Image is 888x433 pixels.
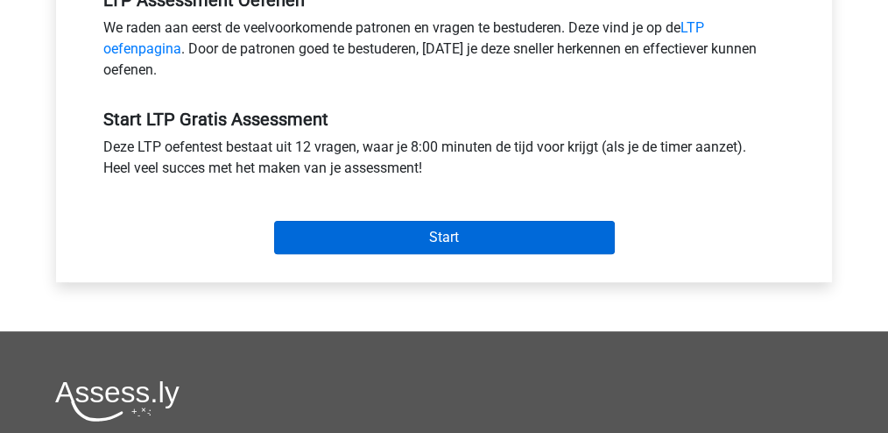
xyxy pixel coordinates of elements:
[274,221,615,254] input: Start
[103,109,785,130] h5: Start LTP Gratis Assessment
[90,18,798,88] div: We raden aan eerst de veelvoorkomende patronen en vragen te bestuderen. Deze vind je op de . Door...
[90,137,798,186] div: Deze LTP oefentest bestaat uit 12 vragen, waar je 8:00 minuten de tijd voor krijgt (als je de tim...
[55,380,180,422] img: Assessly logo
